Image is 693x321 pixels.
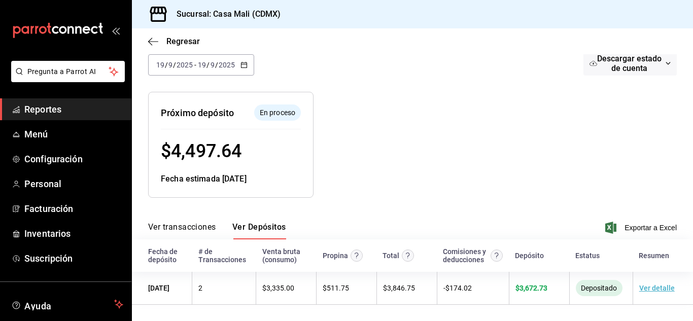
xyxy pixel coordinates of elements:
[262,247,310,264] div: Venta bruta (consumo)
[192,272,256,305] td: 2
[383,284,415,292] span: $ 3,846.75
[254,104,301,121] div: El depósito aún no se ha enviado a tu cuenta bancaria.
[168,61,173,69] input: --
[491,249,503,262] svg: Contempla comisión de ventas y propinas, IVA, cancelaciones y devoluciones.
[11,61,125,82] button: Pregunta a Parrot AI
[176,61,193,69] input: ----
[27,66,109,77] span: Pregunta a Parrot AI
[24,127,123,141] span: Menú
[443,247,488,264] div: Comisiones y deducciones
[168,8,281,20] h3: Sucursal: Casa Mali (CDMX)
[148,37,200,46] button: Regresar
[198,247,250,264] div: # de Transacciones
[402,249,414,262] svg: Este monto equivale al total de la venta más otros abonos antes de aplicar comisión e IVA.
[24,152,123,166] span: Configuración
[215,61,218,69] span: /
[323,252,348,260] div: Propina
[132,272,192,305] td: [DATE]
[165,61,168,69] span: /
[206,61,210,69] span: /
[166,37,200,46] span: Regresar
[197,61,206,69] input: --
[232,222,286,239] button: Ver Depósitos
[161,140,241,162] span: $ 4,497.64
[575,252,600,260] div: Estatus
[112,26,120,34] button: open_drawer_menu
[597,54,662,73] span: Descargar estado de cuenta
[639,252,669,260] div: Resumen
[383,252,399,260] div: Total
[607,222,677,234] button: Exportar a Excel
[323,284,349,292] span: $ 511.75
[24,227,123,240] span: Inventarios
[256,108,299,118] span: En proceso
[515,284,547,292] span: $ 3,672.73
[210,61,215,69] input: --
[194,61,196,69] span: -
[443,284,472,292] span: - $ 174.02
[24,102,123,116] span: Reportes
[515,252,544,260] div: Depósito
[24,177,123,191] span: Personal
[218,61,235,69] input: ----
[156,61,165,69] input: --
[577,284,621,292] span: Depositado
[173,61,176,69] span: /
[7,74,125,84] a: Pregunta a Parrot AI
[148,222,216,239] button: Ver transacciones
[161,173,301,185] div: Fecha estimada [DATE]
[262,284,294,292] span: $ 3,335.00
[24,252,123,265] span: Suscripción
[639,284,675,292] a: Ver detalle
[148,247,186,264] div: Fecha de depósito
[148,222,286,239] div: navigation tabs
[24,298,110,310] span: Ayuda
[161,106,234,120] div: Próximo depósito
[351,249,363,262] svg: Las propinas mostradas excluyen toda configuración de retención.
[576,280,622,296] div: El monto ha sido enviado a tu cuenta bancaria. Puede tardar en verse reflejado, según la entidad ...
[583,51,677,76] button: Descargar estado de cuenta
[24,202,123,216] span: Facturación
